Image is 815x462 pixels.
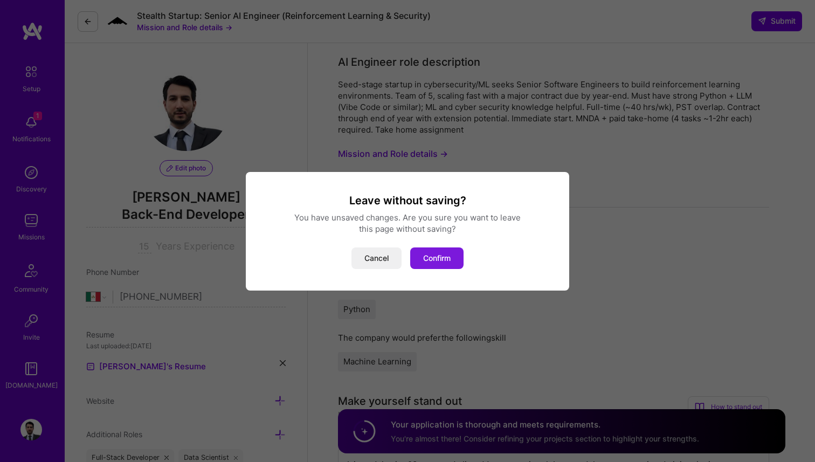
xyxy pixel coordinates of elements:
[246,172,569,291] div: modal
[259,194,556,208] h3: Leave without saving?
[259,223,556,235] div: this page without saving?
[410,247,464,269] button: Confirm
[351,247,402,269] button: Cancel
[259,212,556,223] div: You have unsaved changes. Are you sure you want to leave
